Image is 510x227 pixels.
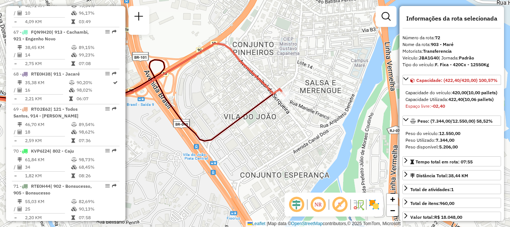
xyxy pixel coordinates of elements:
td: 06:07 [76,95,112,102]
strong: 12.550,00 [439,131,460,136]
div: Número da rota: [402,34,501,41]
i: % de utilização do peso [69,80,75,85]
td: 08:26 [78,172,116,180]
span: Peso: (7.344,00/12.550,00) 58,52% [417,118,493,124]
td: 90,13% [78,205,116,213]
td: 1,82 KM [25,172,71,180]
td: / [13,51,17,59]
span: 69 - [13,106,78,119]
td: 14 [25,51,71,59]
td: 89,54% [78,121,116,128]
span: | 121 - Todos Santos, 914 - [PERSON_NAME] [13,106,78,119]
strong: (10,00 pallets) [467,90,497,95]
a: Zoom out [387,205,398,216]
td: 4,09 KM [25,18,71,25]
a: Capacidade: (422,40/420,00) 100,57% [402,75,501,85]
i: Distância Total [18,122,22,127]
em: Opções [105,148,110,153]
span: + [390,194,395,204]
div: Total de itens: [410,200,454,207]
em: Opções [105,107,110,111]
i: Total de Atividades [18,207,22,211]
a: Peso: (7.344,00/12.550,00) 58,52% [402,116,501,126]
td: 98,02% [76,86,112,94]
a: Leaflet [248,221,265,226]
i: Tempo total em rota [71,138,75,143]
strong: 7.344,00 [436,137,454,143]
i: Rota otimizada [113,80,118,85]
em: Rota exportada [112,71,116,76]
i: Distância Total [18,157,22,162]
td: 98,62% [78,128,116,136]
i: % de utilização da cubagem [69,88,75,92]
span: RTO2E62 [31,106,50,112]
span: FQN9H20 [31,29,52,35]
div: Distância Total: [410,172,468,179]
span: Tempo total em rota: 07:55 [416,159,473,165]
img: Exibir/Ocultar setores [368,199,380,211]
a: Distância Total:38,44 KM [402,170,501,180]
span: | 913 - Cachambi, 921 - Engenho Novo [13,29,89,42]
div: Peso: (7.344,00/12.550,00) 58,52% [402,127,501,153]
span: − [390,206,395,215]
td: / [13,163,17,171]
strong: R$ 18.048,00 [434,214,462,220]
td: 98,73% [78,156,116,163]
div: Map data © contributors,© 2025 TomTom, Microsoft [246,221,402,227]
strong: 420,00 [452,90,467,95]
td: / [13,128,17,136]
div: Tipo do veículo: [402,61,501,68]
strong: 5.206,00 [439,144,458,150]
td: / [13,9,17,17]
span: Exibir rótulo [331,196,349,214]
span: Total de atividades: [410,187,454,192]
em: Rota exportada [112,30,116,34]
span: RTE0H44 [31,183,50,189]
a: Total de atividades:1 [402,184,501,194]
strong: -02,40 [431,103,445,109]
td: = [13,18,17,25]
td: 25 [25,205,71,213]
em: Opções [105,30,110,34]
i: Total de Atividades [18,130,22,134]
td: 18 [25,128,71,136]
i: Tempo total em rota [69,96,73,101]
em: Rota exportada [112,107,116,111]
i: Total de Atividades [18,165,22,169]
i: % de utilização do peso [71,157,77,162]
i: Tempo total em rota [71,215,75,220]
td: = [13,137,17,144]
span: | 802 - Caju [50,148,74,154]
span: | 911 - Jacaré [50,71,80,77]
strong: F. Fixa - 420Cx - 12550Kg [435,62,489,67]
td: = [13,214,17,221]
strong: 72 [435,35,440,40]
td: 16 [25,86,69,94]
i: Distância Total [18,80,22,85]
i: % de utilização do peso [71,122,77,127]
strong: 422,40 [448,96,463,102]
td: 2,20 KM [25,214,71,221]
i: % de utilização da cubagem [71,207,77,211]
img: Fluxo de ruas [352,199,364,211]
td: 68,45% [78,163,116,171]
span: Peso do veículo: [405,131,460,136]
strong: 903 - Maré [431,42,454,47]
i: Distância Total [18,199,22,204]
td: 38,45 KM [25,44,71,51]
strong: Transferencia [423,48,452,54]
div: Capacidade: (422,40/420,00) 100,57% [402,86,501,113]
i: Total de Atividades [18,53,22,57]
strong: (10,06 pallets) [463,96,494,102]
td: 82,69% [78,198,116,205]
td: = [13,95,17,102]
td: / [13,205,17,213]
td: 99,23% [78,51,116,59]
td: 90,20% [76,79,112,86]
td: 61,84 KM [25,156,71,163]
a: Zoom in [387,194,398,205]
span: | Jornada: [439,55,474,61]
td: 46,70 KM [25,121,71,128]
strong: 1 [451,187,454,192]
strong: JBA1G40 [419,55,439,61]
